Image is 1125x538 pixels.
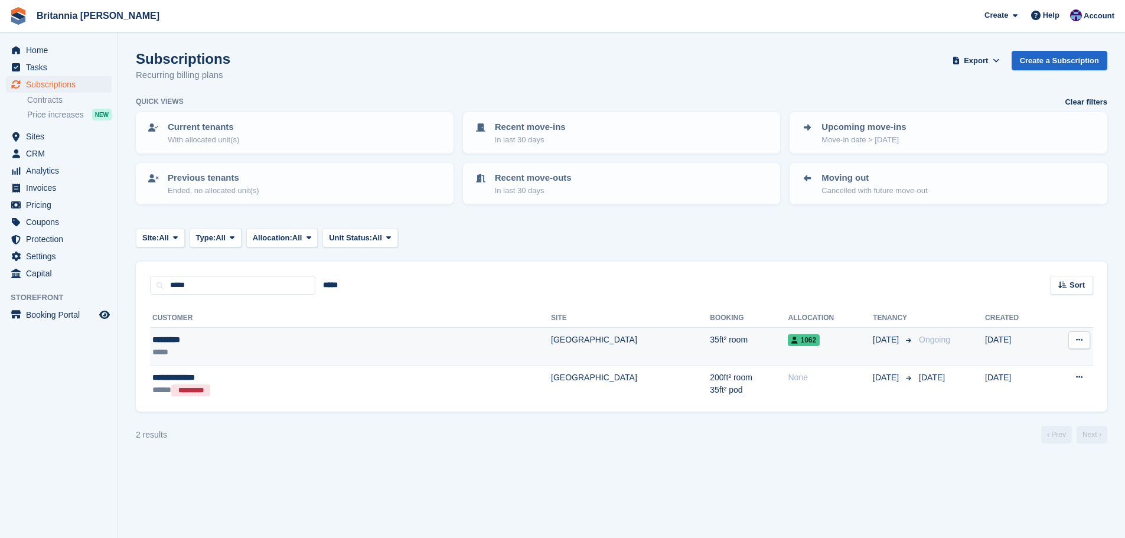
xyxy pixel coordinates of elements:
[136,51,230,67] h1: Subscriptions
[710,309,788,328] th: Booking
[26,59,97,76] span: Tasks
[464,113,780,152] a: Recent move-ins In last 30 days
[551,309,710,328] th: Site
[1043,9,1059,21] span: Help
[821,120,906,134] p: Upcoming move-ins
[788,371,873,384] div: None
[27,108,112,121] a: Price increases NEW
[6,128,112,145] a: menu
[1012,51,1107,70] a: Create a Subscription
[142,232,159,244] span: Site:
[26,231,97,247] span: Protection
[985,328,1048,366] td: [DATE]
[27,94,112,106] a: Contracts
[26,265,97,282] span: Capital
[984,9,1008,21] span: Create
[137,113,452,152] a: Current tenants With allocated unit(s)
[190,228,242,247] button: Type: All
[821,185,927,197] p: Cancelled with future move-out
[168,120,239,134] p: Current tenants
[1084,10,1114,22] span: Account
[6,197,112,213] a: menu
[372,232,382,244] span: All
[6,59,112,76] a: menu
[92,109,112,120] div: NEW
[246,228,318,247] button: Allocation: All
[551,328,710,366] td: [GEOGRAPHIC_DATA]
[26,42,97,58] span: Home
[1070,9,1082,21] img: Becca Clark
[495,171,572,185] p: Recent move-outs
[1039,426,1110,444] nav: Page
[1065,96,1107,108] a: Clear filters
[26,214,97,230] span: Coupons
[6,265,112,282] a: menu
[27,109,84,120] span: Price increases
[6,42,112,58] a: menu
[1077,426,1107,444] a: Next
[216,232,226,244] span: All
[26,162,97,179] span: Analytics
[873,334,901,346] span: [DATE]
[329,232,372,244] span: Unit Status:
[196,232,216,244] span: Type:
[873,309,914,328] th: Tenancy
[97,308,112,322] a: Preview store
[26,76,97,93] span: Subscriptions
[821,171,927,185] p: Moving out
[150,309,551,328] th: Customer
[1069,279,1085,291] span: Sort
[985,309,1048,328] th: Created
[26,180,97,196] span: Invoices
[495,185,572,197] p: In last 30 days
[26,197,97,213] span: Pricing
[919,373,945,382] span: [DATE]
[136,228,185,247] button: Site: All
[168,171,259,185] p: Previous tenants
[292,232,302,244] span: All
[551,365,710,402] td: [GEOGRAPHIC_DATA]
[159,232,169,244] span: All
[495,134,566,146] p: In last 30 days
[919,335,950,344] span: Ongoing
[6,307,112,323] a: menu
[6,76,112,93] a: menu
[950,51,1002,70] button: Export
[495,120,566,134] p: Recent move-ins
[26,248,97,265] span: Settings
[26,128,97,145] span: Sites
[1041,426,1072,444] a: Previous
[136,69,230,82] p: Recurring billing plans
[710,365,788,402] td: 200ft² room 35ft² pod
[322,228,397,247] button: Unit Status: All
[137,164,452,203] a: Previous tenants Ended, no allocated unit(s)
[6,145,112,162] a: menu
[26,145,97,162] span: CRM
[9,7,27,25] img: stora-icon-8386f47178a22dfd0bd8f6a31ec36ba5ce8667c1dd55bd0f319d3a0aa187defe.svg
[464,164,780,203] a: Recent move-outs In last 30 days
[136,96,184,107] h6: Quick views
[11,292,118,304] span: Storefront
[6,180,112,196] a: menu
[26,307,97,323] span: Booking Portal
[136,429,167,441] div: 2 results
[964,55,988,67] span: Export
[6,248,112,265] a: menu
[791,113,1106,152] a: Upcoming move-ins Move-in date > [DATE]
[6,162,112,179] a: menu
[821,134,906,146] p: Move-in date > [DATE]
[873,371,901,384] span: [DATE]
[168,185,259,197] p: Ended, no allocated unit(s)
[168,134,239,146] p: With allocated unit(s)
[791,164,1106,203] a: Moving out Cancelled with future move-out
[6,231,112,247] a: menu
[710,328,788,366] td: 35ft² room
[6,214,112,230] a: menu
[788,334,820,346] span: 1062
[788,309,873,328] th: Allocation
[985,365,1048,402] td: [DATE]
[32,6,164,25] a: Britannia [PERSON_NAME]
[253,232,292,244] span: Allocation:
